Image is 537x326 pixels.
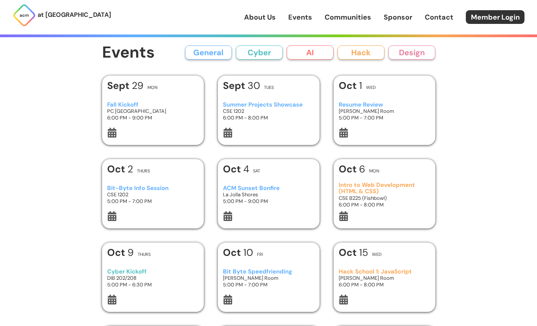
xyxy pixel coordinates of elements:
[102,44,155,62] h1: Events
[372,252,382,257] h2: Wed
[369,169,379,173] h2: Mon
[107,79,132,92] b: Sept
[264,85,274,90] h2: Tues
[223,281,314,288] h3: 5:00 PM - 7:00 PM
[223,268,314,275] h3: Bit Byte Speedfriending
[223,114,314,121] h3: 6:00 PM - 8:00 PM
[223,81,260,91] h1: 30
[107,185,198,192] h3: Bit-Byte Info Session
[339,114,430,121] h3: 5:00 PM - 7:00 PM
[223,198,314,205] h3: 5:00 PM - 9:00 PM
[339,246,359,259] b: Oct
[339,81,362,91] h1: 1
[339,275,430,281] h3: [PERSON_NAME] Room
[366,85,376,90] h2: Wed
[253,169,260,173] h2: Sat
[244,12,276,22] a: About Us
[339,248,368,257] h1: 15
[339,195,430,201] h3: CSE B225 (Fishbowl)
[107,268,198,275] h3: Cyber Kickoff
[107,191,198,198] h3: CSE 1202
[257,252,263,257] h2: Fri
[425,12,453,22] a: Contact
[107,246,128,259] b: Oct
[339,268,430,275] h3: Hack School 1: JavaScript
[325,12,371,22] a: Communities
[388,45,435,60] button: Design
[13,4,36,27] img: ACM Logo
[287,45,334,60] button: AI
[223,108,314,114] h3: CSE 1202
[339,164,365,174] h1: 6
[223,246,243,259] b: Oct
[107,198,198,205] h3: 5:00 PM - 7:00 PM
[339,182,430,195] h3: Intro to Web Development (HTML & CSS)
[107,114,198,121] h3: 6:00 PM - 9:00 PM
[223,248,253,257] h1: 10
[147,85,158,90] h2: Mon
[223,191,314,198] h3: La Jolla Shores
[236,45,283,60] button: Cyber
[137,169,150,173] h2: Thurs
[339,101,430,108] h3: Resume Review
[288,12,312,22] a: Events
[138,252,151,257] h2: Thurs
[107,81,144,91] h1: 29
[223,185,314,192] h3: ACM Sunset Bonfire
[107,164,133,174] h1: 2
[107,101,198,108] h3: Fall Kickoff
[339,201,430,208] h3: 6:00 PM - 8:00 PM
[466,10,524,24] a: Member Login
[339,281,430,288] h3: 6:00 PM - 8:00 PM
[185,45,232,60] button: General
[107,275,198,281] h3: DIB 202/208
[339,108,430,114] h3: [PERSON_NAME] Room
[223,164,249,174] h1: 4
[223,275,314,281] h3: [PERSON_NAME] Room
[107,281,198,288] h3: 5:00 PM - 6:30 PM
[107,108,198,114] h3: PC [GEOGRAPHIC_DATA]
[13,4,111,27] a: at [GEOGRAPHIC_DATA]
[339,163,359,176] b: Oct
[338,45,384,60] button: Hack
[107,163,128,176] b: Oct
[223,101,314,108] h3: Summer Projects Showcase
[339,79,359,92] b: Oct
[38,10,111,20] p: at [GEOGRAPHIC_DATA]
[107,248,134,257] h1: 9
[223,163,243,176] b: Oct
[384,12,412,22] a: Sponsor
[223,79,248,92] b: Sept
